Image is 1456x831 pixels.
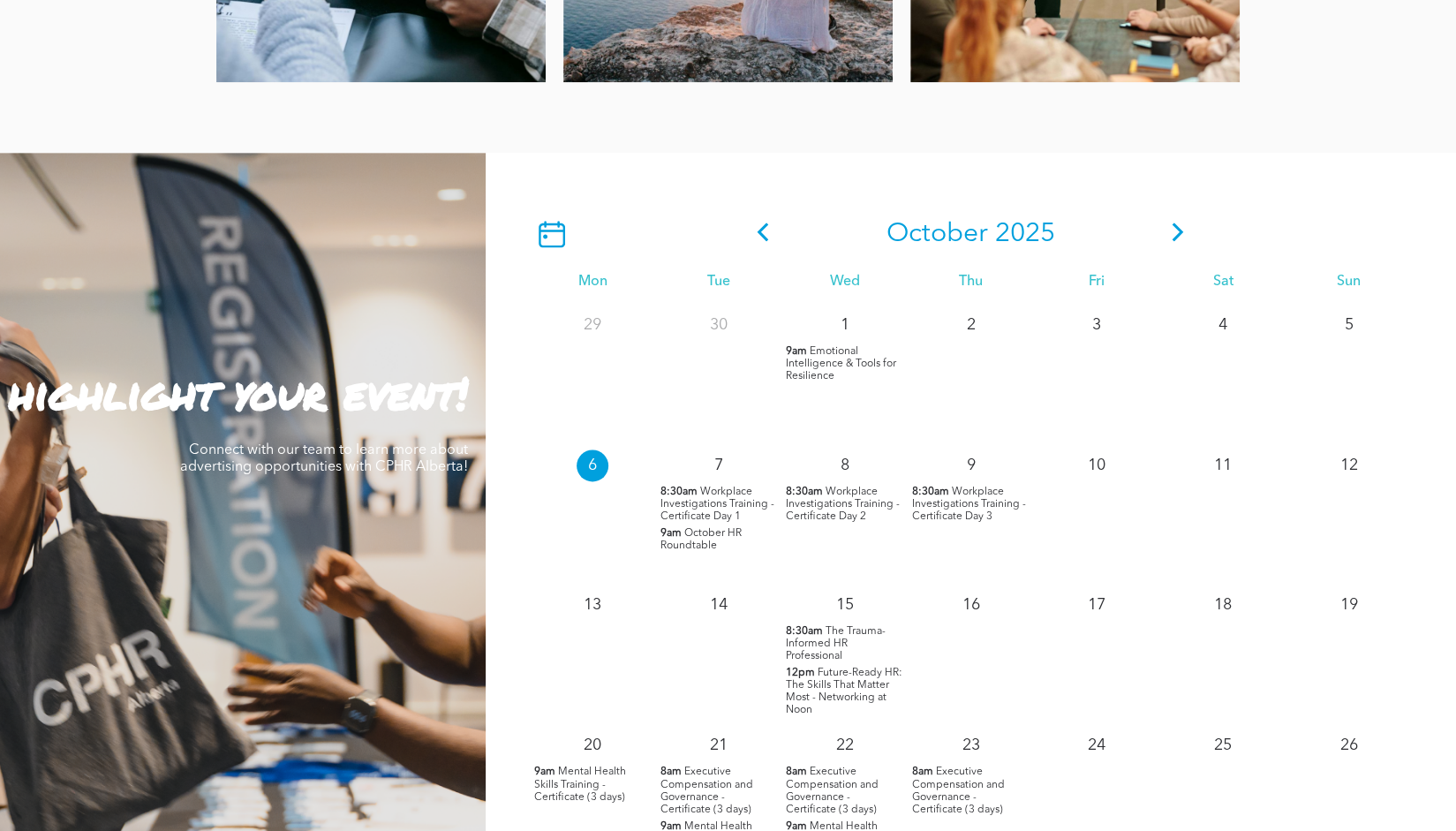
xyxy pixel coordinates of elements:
[781,274,908,291] div: Wed
[703,309,735,341] p: 30
[180,443,468,474] span: Connect with our team to learn more about advertising opportunities with CPHR Alberta!
[703,449,735,481] p: 7
[660,487,773,522] span: Workplace Investigations Training - Certificate Day 1
[829,589,861,621] p: 15
[660,528,741,551] span: October HR Roundtable
[1207,449,1239,481] p: 11
[1286,274,1412,291] div: Sun
[9,361,468,424] strong: highlight your event!
[954,729,986,761] p: 23
[786,625,823,638] span: 8:30am
[954,589,986,621] p: 16
[530,274,656,291] div: Mon
[1159,274,1286,291] div: Sat
[1207,589,1239,621] p: 18
[786,667,815,679] span: 12pm
[1081,449,1113,481] p: 10
[786,668,902,715] span: Future-Ready HR: The Skills That Matter Most - Networking at Noon
[954,449,986,481] p: 9
[577,449,608,481] p: 6
[786,486,823,498] span: 8:30am
[534,767,626,802] span: Mental Health Skills Training - Certificate (3 days)
[703,589,735,621] p: 14
[786,767,879,814] span: Executive Compensation and Governance - Certificate (3 days)
[912,766,933,778] span: 8am
[908,274,1034,291] div: Thu
[829,309,861,341] p: 1
[1207,729,1239,761] p: 25
[660,767,752,814] span: Executive Compensation and Governance - Certificate (3 days)
[660,486,697,498] span: 8:30am
[786,626,886,661] span: The Trauma-Informed HR Professional
[577,729,608,761] p: 20
[1333,589,1365,621] p: 19
[912,767,1005,814] span: Executive Compensation and Governance - Certificate (3 days)
[786,345,807,358] span: 9am
[577,589,608,621] p: 13
[703,729,735,761] p: 21
[1081,589,1113,621] p: 17
[829,449,861,481] p: 8
[829,729,861,761] p: 22
[660,766,681,778] span: 8am
[655,274,781,291] div: Tue
[912,486,949,498] span: 8:30am
[1081,309,1113,341] p: 3
[1207,309,1239,341] p: 4
[786,487,900,522] span: Workplace Investigations Training - Certificate Day 2
[1034,274,1160,291] div: Fri
[954,309,986,341] p: 2
[786,766,807,778] span: 8am
[1333,449,1365,481] p: 12
[577,309,608,341] p: 29
[660,527,681,540] span: 9am
[995,221,1055,247] span: 2025
[1081,729,1113,761] p: 24
[1333,309,1365,341] p: 5
[786,346,896,382] span: Emotional Intelligence & Tools for Resilience
[912,487,1026,522] span: Workplace Investigations Training - Certificate Day 3
[1333,729,1365,761] p: 26
[886,221,988,247] span: October
[534,766,555,778] span: 9am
